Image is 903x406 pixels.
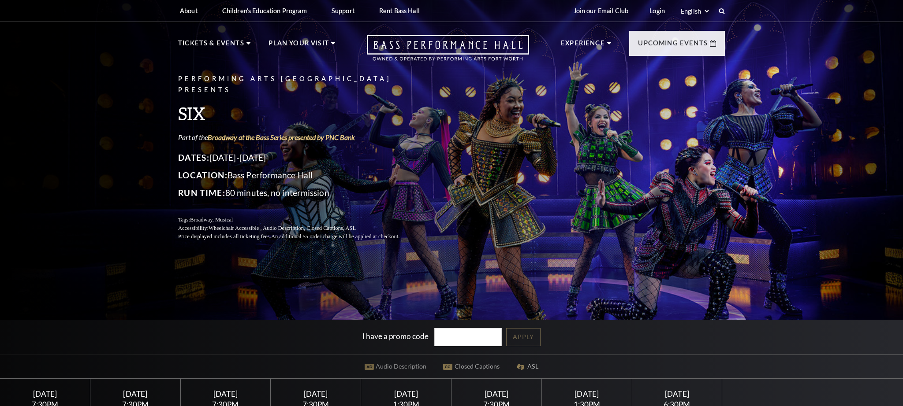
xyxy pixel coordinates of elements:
[269,38,329,54] p: Plan Your Visit
[552,389,621,399] div: [DATE]
[178,168,421,182] p: Bass Performance Hall
[178,152,209,162] span: Dates:
[222,7,307,15] p: Children's Education Program
[679,7,710,15] select: Select:
[190,217,233,223] span: Broadway, Musical
[180,7,198,15] p: About
[178,151,421,165] p: [DATE]-[DATE]
[178,170,228,180] span: Location:
[178,188,225,198] span: Run Time:
[191,389,260,399] div: [DATE]
[462,389,531,399] div: [DATE]
[178,233,421,241] p: Price displayed includes all ticketing fees.
[362,332,429,341] label: I have a promo code
[209,225,356,231] span: Wheelchair Accessible , Audio Description, Closed Captions, ASL
[178,216,421,224] p: Tags:
[561,38,605,54] p: Experience
[11,389,79,399] div: [DATE]
[178,102,421,125] h3: SIX
[178,186,421,200] p: 80 minutes, no intermission
[178,133,421,142] p: Part of the
[178,38,244,54] p: Tickets & Events
[642,389,711,399] div: [DATE]
[178,224,421,233] p: Accessibility:
[379,7,420,15] p: Rent Bass Hall
[178,74,421,96] p: Performing Arts [GEOGRAPHIC_DATA] Presents
[101,389,170,399] div: [DATE]
[208,133,355,141] a: Broadway at the Bass Series presented by PNC Bank
[638,38,708,54] p: Upcoming Events
[271,233,399,240] span: An additional $5 order charge will be applied at checkout.
[332,7,354,15] p: Support
[281,389,350,399] div: [DATE]
[372,389,440,399] div: [DATE]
